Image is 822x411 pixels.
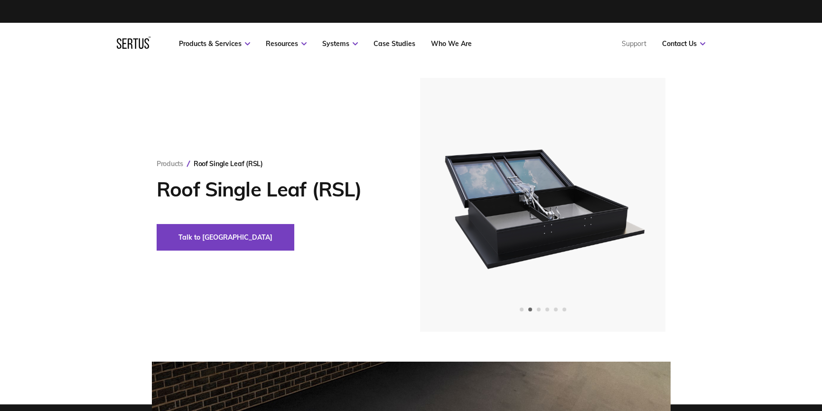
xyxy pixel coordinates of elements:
[554,308,558,311] span: Go to slide 5
[179,39,250,48] a: Products & Services
[537,308,541,311] span: Go to slide 3
[157,224,294,251] button: Talk to [GEOGRAPHIC_DATA]
[562,308,566,311] span: Go to slide 6
[374,39,415,48] a: Case Studies
[322,39,358,48] a: Systems
[622,39,646,48] a: Support
[431,39,472,48] a: Who We Are
[266,39,307,48] a: Resources
[520,308,523,311] span: Go to slide 1
[662,39,705,48] a: Contact Us
[157,159,183,168] a: Products
[157,177,392,201] h1: Roof Single Leaf (RSL)
[545,308,549,311] span: Go to slide 4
